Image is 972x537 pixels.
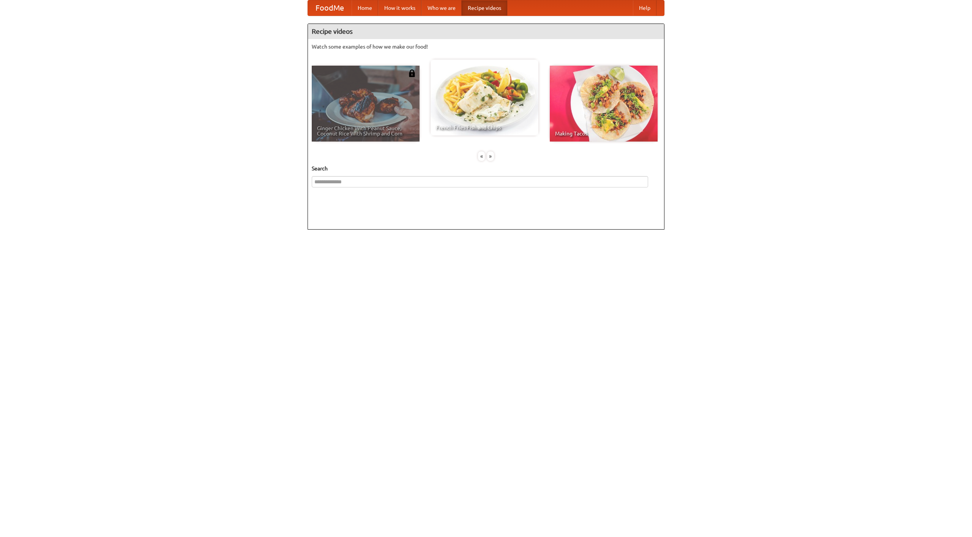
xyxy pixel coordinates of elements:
a: FoodMe [308,0,352,16]
img: 483408.png [408,69,416,77]
p: Watch some examples of how we make our food! [312,43,660,50]
h4: Recipe videos [308,24,664,39]
h5: Search [312,165,660,172]
span: French Fries Fish and Chips [436,125,533,130]
a: Making Tacos [550,66,658,142]
a: French Fries Fish and Chips [431,60,538,135]
a: Recipe videos [462,0,507,16]
a: How it works [378,0,421,16]
div: « [478,151,485,161]
a: Home [352,0,378,16]
a: Who we are [421,0,462,16]
a: Help [633,0,656,16]
span: Making Tacos [555,131,652,136]
div: » [487,151,494,161]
